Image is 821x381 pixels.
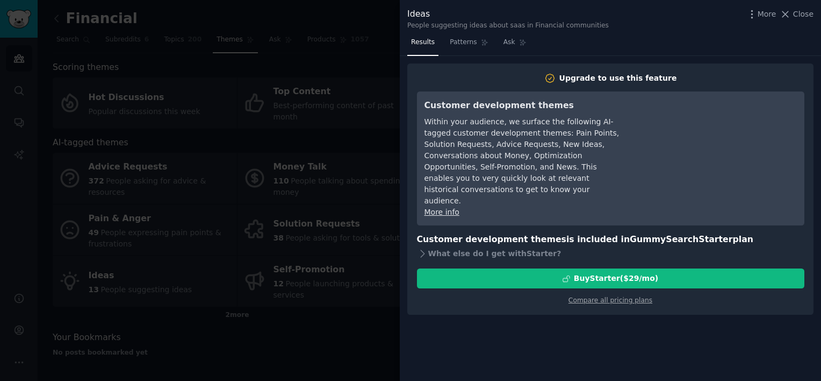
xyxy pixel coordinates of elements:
a: Ask [500,34,530,56]
span: Patterns [450,38,477,47]
span: GummySearch Starter [630,234,732,244]
iframe: YouTube video player [636,99,797,180]
button: BuyStarter($29/mo) [417,269,804,288]
span: More [758,9,776,20]
div: What else do I get with Starter ? [417,246,804,261]
a: More info [424,208,459,216]
h3: Customer development themes [424,99,621,112]
a: Compare all pricing plans [568,297,652,304]
span: Results [411,38,435,47]
div: Buy Starter ($ 29 /mo ) [574,273,658,284]
a: Patterns [446,34,492,56]
a: Results [407,34,438,56]
div: People suggesting ideas about saas in Financial communities [407,21,609,31]
div: Ideas [407,8,609,21]
button: Close [780,9,813,20]
span: Ask [503,38,515,47]
button: More [746,9,776,20]
span: Close [793,9,813,20]
div: Upgrade to use this feature [559,73,677,84]
div: Within your audience, we surface the following AI-tagged customer development themes: Pain Points... [424,116,621,207]
h3: Customer development themes is included in plan [417,233,804,246]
